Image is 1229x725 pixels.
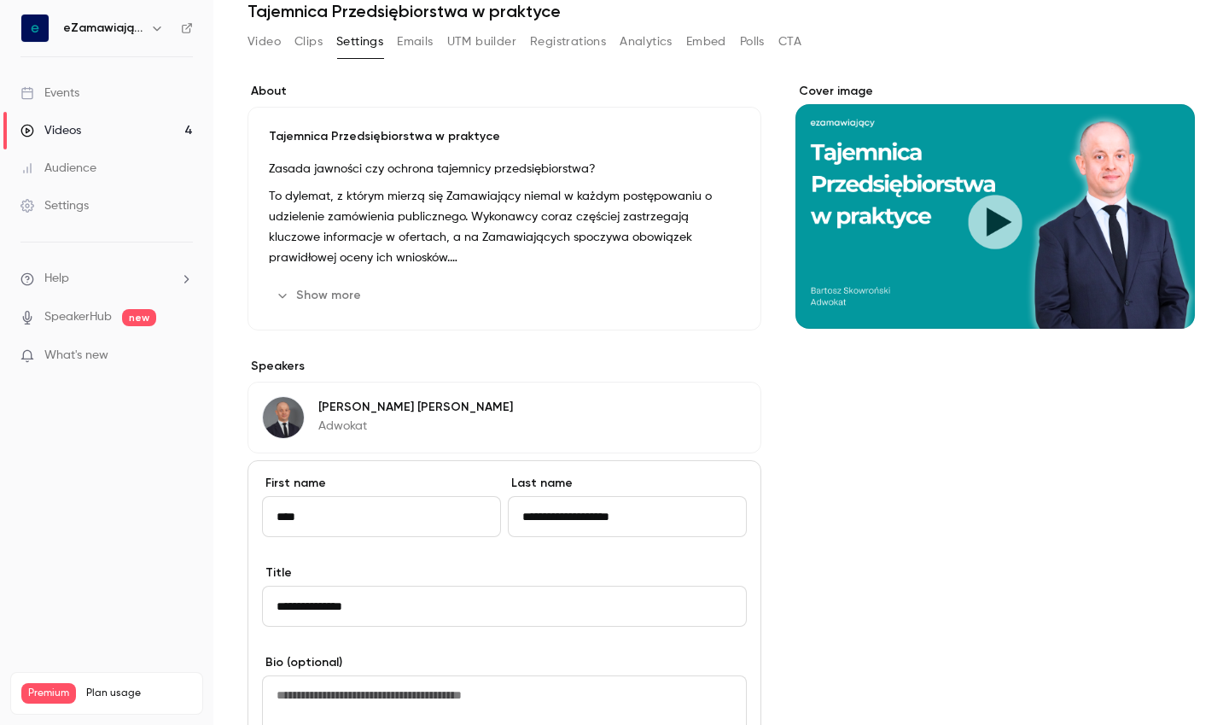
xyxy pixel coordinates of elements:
[20,160,96,177] div: Audience
[20,197,89,214] div: Settings
[686,28,726,56] button: Embed
[262,654,747,671] label: Bio (optional)
[508,475,747,492] label: Last name
[44,347,108,365] span: What's new
[44,308,112,326] a: SpeakerHub
[530,28,606,56] button: Registrations
[248,358,761,375] label: Speakers
[269,159,740,179] p: Zasada jawności czy ochrona tajemnicy przedsiębiorstwa?
[262,475,501,492] label: First name
[86,687,192,700] span: Plan usage
[172,348,193,364] iframe: Noticeable Trigger
[269,186,740,268] p: To dylemat, z którym mierzą się Zamawiający niemal w każdym postępowaniu o udzielenie zamówienia ...
[248,1,1195,21] h1: Tajemnica Przedsiębiorstwa w praktyce
[263,397,304,438] img: Bartosz Skowroński
[248,83,761,100] label: About
[778,28,801,56] button: CTA
[20,270,193,288] li: help-dropdown-opener
[620,28,673,56] button: Analytics
[447,28,516,56] button: UTM builder
[44,270,69,288] span: Help
[397,28,433,56] button: Emails
[318,418,513,435] p: Adwokat
[795,83,1195,100] label: Cover image
[248,382,761,453] div: Bartosz Skowroński[PERSON_NAME] [PERSON_NAME]Adwokat
[262,564,747,582] label: Title
[795,83,1195,329] section: Cover image
[122,309,156,326] span: new
[294,28,323,56] button: Clips
[269,282,371,309] button: Show more
[740,28,765,56] button: Polls
[21,683,76,704] span: Premium
[248,28,281,56] button: Video
[269,128,740,145] p: Tajemnica Przedsiębiorstwa w praktyce
[20,122,81,139] div: Videos
[20,85,79,102] div: Events
[336,28,383,56] button: Settings
[21,15,49,42] img: eZamawiający
[318,399,513,416] p: [PERSON_NAME] [PERSON_NAME]
[63,20,143,37] h6: eZamawiający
